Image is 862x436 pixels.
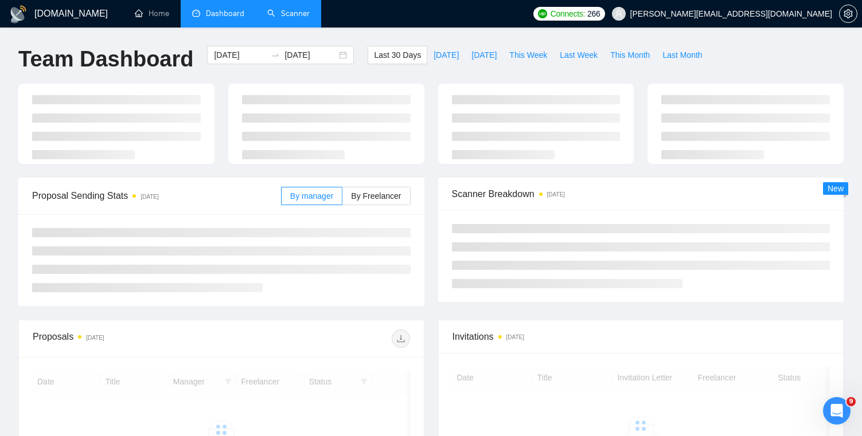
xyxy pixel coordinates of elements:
span: Invitations [453,329,830,344]
span: Last Month [662,49,702,61]
span: New [828,184,844,193]
span: Scanner Breakdown [452,187,830,201]
h1: Team Dashboard [18,46,193,73]
button: This Month [604,46,656,64]
span: 266 [587,7,600,20]
div: Proposals [33,329,221,348]
span: By Freelancer [351,191,401,201]
img: upwork-logo.png [538,9,547,18]
span: to [271,50,280,60]
button: setting [839,5,857,23]
span: This Month [610,49,650,61]
button: Last 30 Days [368,46,427,64]
iframe: Intercom live chat [823,397,851,425]
time: [DATE] [506,334,524,340]
input: Start date [214,49,266,61]
span: [DATE] [471,49,497,61]
input: End date [284,49,337,61]
time: [DATE] [86,335,104,341]
time: [DATE] [141,194,158,200]
span: Last 30 Days [374,49,421,61]
button: Last Month [656,46,708,64]
span: Proposal Sending Stats [32,188,281,203]
span: By manager [290,191,333,201]
button: Last Week [553,46,604,64]
a: homeHome [135,9,169,18]
a: searchScanner [267,9,310,18]
time: [DATE] [547,191,565,198]
span: Last Week [560,49,598,61]
span: This Week [509,49,547,61]
span: swap-right [271,50,280,60]
span: dashboard [192,9,200,17]
span: user [615,10,623,18]
span: [DATE] [434,49,459,61]
a: setting [839,9,857,18]
button: [DATE] [465,46,503,64]
button: [DATE] [427,46,465,64]
img: logo [9,5,28,23]
button: This Week [503,46,553,64]
span: 9 [847,397,856,406]
span: Connects: [551,7,585,20]
span: Dashboard [206,9,244,18]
